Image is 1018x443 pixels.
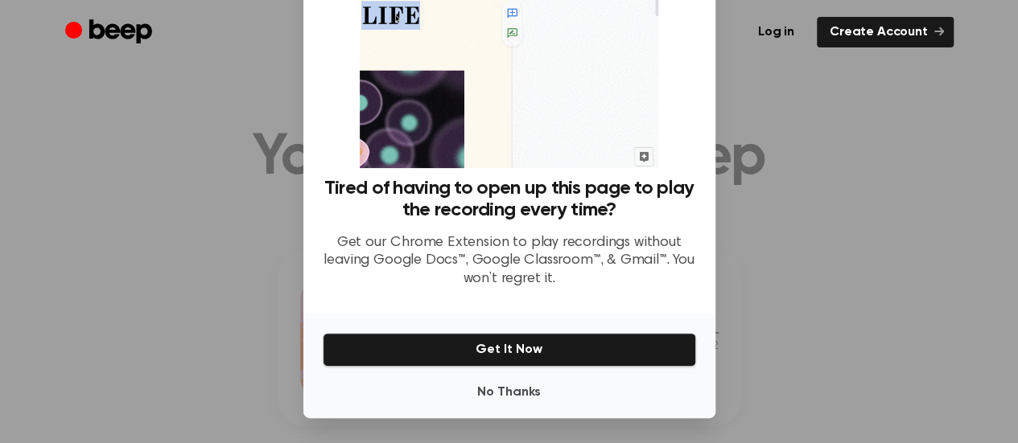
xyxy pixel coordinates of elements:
button: Get It Now [323,333,696,367]
a: Create Account [817,17,954,47]
a: Log in [745,17,807,47]
h3: Tired of having to open up this page to play the recording every time? [323,178,696,221]
a: Beep [65,17,156,48]
button: No Thanks [323,376,696,408]
p: Get our Chrome Extension to play recordings without leaving Google Docs™, Google Classroom™, & Gm... [323,234,696,289]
